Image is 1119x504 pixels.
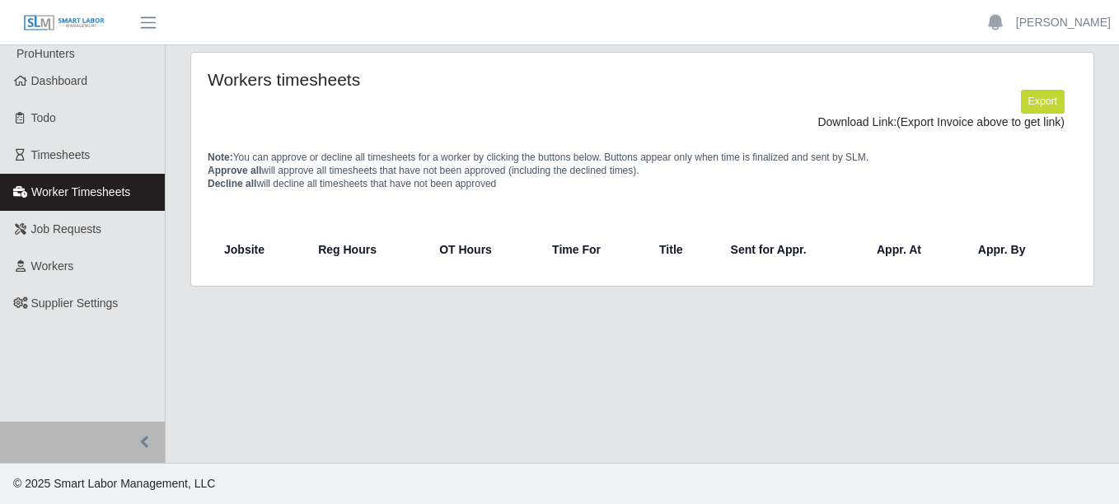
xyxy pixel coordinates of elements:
th: Reg Hours [305,230,426,269]
h4: Workers timesheets [208,69,555,90]
span: Approve all [208,165,261,176]
th: Sent for Appr. [718,230,864,269]
th: Time For [539,230,646,269]
span: Todo [31,111,56,124]
span: Timesheets [31,148,91,161]
span: ProHunters [16,47,75,60]
p: You can approve or decline all timesheets for a worker by clicking the buttons below. Buttons app... [208,151,1077,190]
span: Job Requests [31,222,102,236]
span: © 2025 Smart Labor Management, LLC [13,477,215,490]
span: Supplier Settings [31,296,119,310]
div: Download Link: [220,114,1065,131]
th: OT Hours [426,230,539,269]
span: Worker Timesheets [31,185,130,198]
span: Workers [31,259,74,273]
span: Note: [208,152,233,163]
th: Appr. At [864,230,965,269]
th: Appr. By [965,230,1070,269]
a: [PERSON_NAME] [1016,14,1111,31]
th: Title [646,230,718,269]
span: (Export Invoice above to get link) [897,115,1065,128]
button: Export [1021,90,1065,113]
span: Dashboard [31,74,88,87]
img: SLM Logo [23,14,105,32]
th: Jobsite [214,230,305,269]
span: Decline all [208,178,256,189]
